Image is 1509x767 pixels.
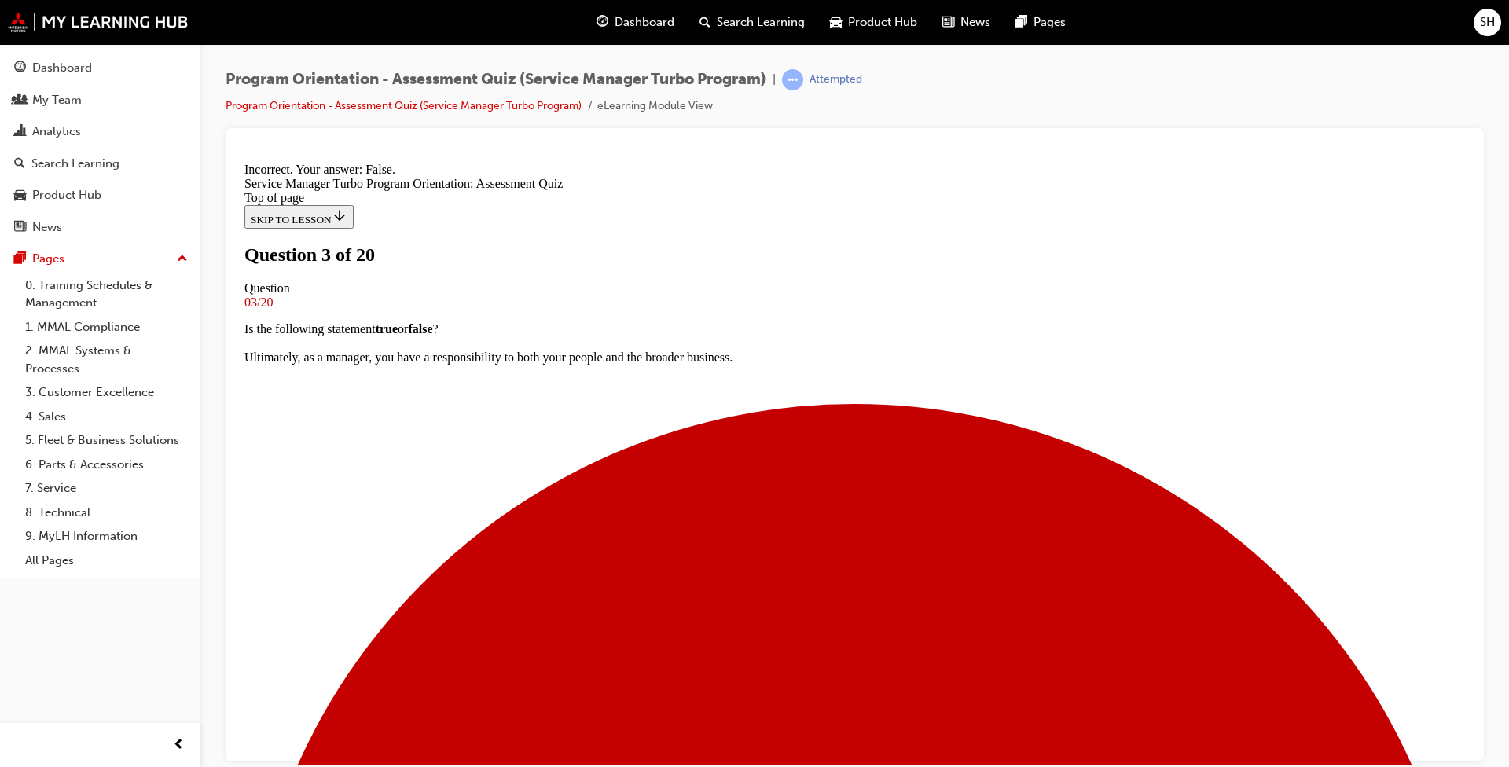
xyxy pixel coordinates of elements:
div: My Team [32,91,82,109]
span: up-icon [177,249,188,270]
span: car-icon [830,13,842,32]
span: search-icon [699,13,710,32]
a: guage-iconDashboard [584,6,687,39]
a: My Team [6,86,194,115]
a: car-iconProduct Hub [817,6,930,39]
span: news-icon [14,221,26,235]
a: 8. Technical [19,501,194,525]
a: 7. Service [19,476,194,501]
a: Program Orientation - Assessment Quiz (Service Manager Turbo Program) [226,99,582,112]
img: mmal [8,12,189,32]
span: guage-icon [597,13,608,32]
span: people-icon [14,94,26,108]
a: All Pages [19,549,194,573]
span: guage-icon [14,61,26,75]
h1: Question 3 of 20 [6,88,1227,109]
a: news-iconNews [930,6,1003,39]
span: SH [1480,13,1495,31]
span: News [960,13,990,31]
a: Dashboard [6,53,194,83]
button: Pages [6,244,194,273]
a: 1. MMAL Compliance [19,315,194,339]
span: | [773,71,776,89]
p: Is the following statement or ? Ultimately, as a manager, you have a responsibility to both your ... [6,166,1227,208]
div: Question [6,125,1227,139]
span: search-icon [14,157,25,171]
button: DashboardMy TeamAnalyticsSearch LearningProduct HubNews [6,50,194,244]
span: Dashboard [615,13,674,31]
a: Product Hub [6,181,194,210]
span: Pages [1034,13,1066,31]
a: search-iconSearch Learning [687,6,817,39]
span: chart-icon [14,125,26,139]
div: Search Learning [31,155,119,173]
a: Analytics [6,117,194,146]
a: 9. MyLH Information [19,524,194,549]
div: 03/20 [6,139,1227,153]
div: Dashboard [32,59,92,77]
button: SKIP TO LESSON [6,49,116,72]
button: SH [1474,9,1501,36]
span: learningRecordVerb_ATTEMPT-icon [782,69,803,90]
span: SKIP TO LESSON [13,57,109,69]
span: pages-icon [14,252,26,266]
a: Search Learning [6,149,194,178]
div: Top of page [6,35,1227,49]
div: News [32,218,62,237]
a: 6. Parts & Accessories [19,453,194,477]
li: eLearning Module View [597,97,713,116]
span: news-icon [942,13,954,32]
span: pages-icon [1015,13,1027,32]
div: Service Manager Turbo Program Orientation: Assessment Quiz [6,20,1227,35]
div: Incorrect. Your answer: False. [6,6,1227,20]
span: Program Orientation - Assessment Quiz (Service Manager Turbo Program) [226,71,766,89]
div: Product Hub [32,186,101,204]
a: 4. Sales [19,405,194,429]
span: car-icon [14,189,26,203]
a: 0. Training Schedules & Management [19,273,194,315]
a: 2. MMAL Systems & Processes [19,339,194,380]
div: Attempted [810,72,862,87]
a: pages-iconPages [1003,6,1078,39]
span: Product Hub [848,13,917,31]
strong: true [138,166,160,179]
div: Analytics [32,123,81,141]
div: Pages [32,250,64,268]
a: 3. Customer Excellence [19,380,194,405]
strong: false [170,166,194,179]
a: 5. Fleet & Business Solutions [19,428,194,453]
a: News [6,213,194,242]
span: prev-icon [173,736,185,755]
span: Search Learning [717,13,805,31]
